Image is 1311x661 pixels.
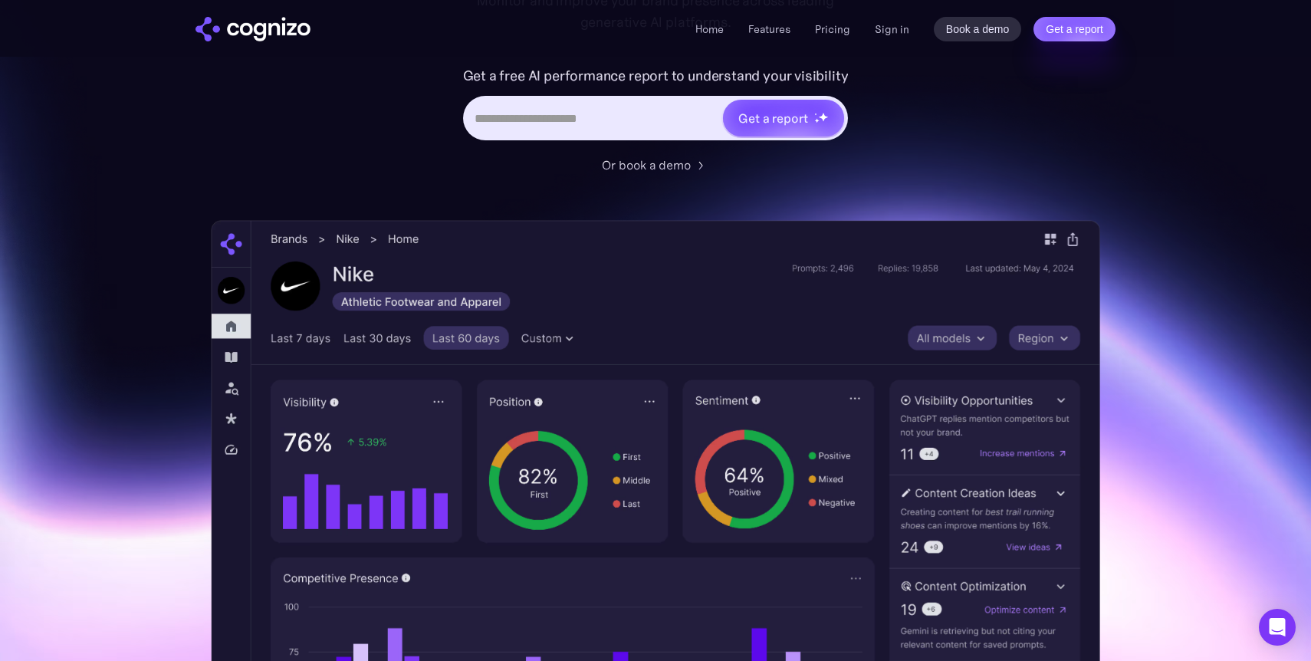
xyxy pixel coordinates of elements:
a: Sign in [875,20,909,38]
img: star [814,113,816,115]
a: Get a report [1033,17,1115,41]
label: Get a free AI performance report to understand your visibility [463,64,849,88]
a: Home [695,22,724,36]
a: Or book a demo [602,156,709,174]
a: Pricing [815,22,850,36]
a: Get a reportstarstarstar [721,98,846,138]
div: Get a report [738,109,807,127]
img: star [814,118,820,123]
a: home [195,17,310,41]
div: Open Intercom Messenger [1259,609,1296,646]
form: Hero URL Input Form [463,64,849,148]
img: cognizo logo [195,17,310,41]
a: Features [748,22,790,36]
div: Or book a demo [602,156,691,174]
img: star [818,112,828,122]
a: Book a demo [934,17,1022,41]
